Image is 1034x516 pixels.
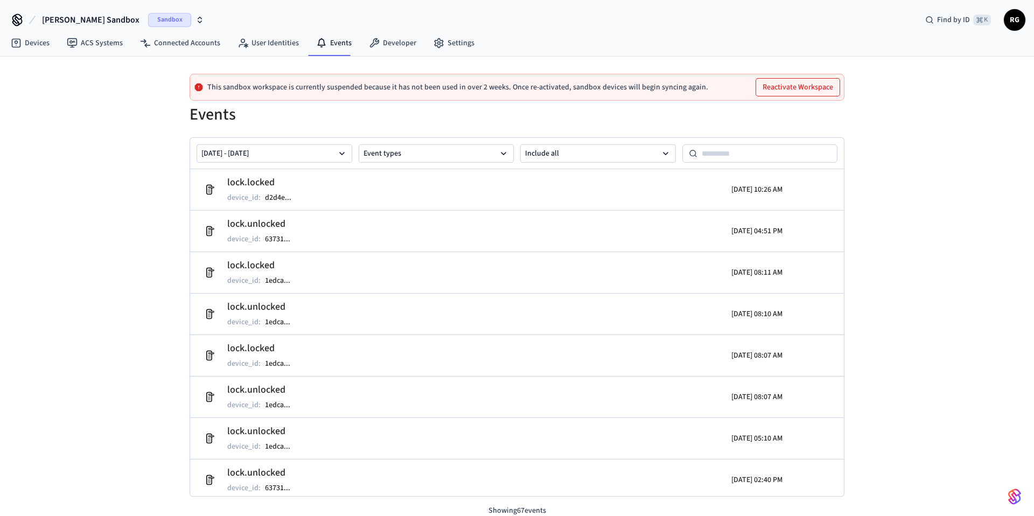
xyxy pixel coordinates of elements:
p: device_id : [227,358,261,369]
p: device_id : [227,483,261,493]
a: ACS Systems [58,33,131,53]
button: 1edca... [263,440,301,453]
p: device_id : [227,317,261,327]
p: [DATE] 10:26 AM [731,184,783,195]
p: [DATE] 08:07 AM [731,392,783,402]
button: d2d4e... [263,191,302,204]
p: device_id : [227,441,261,452]
p: device_id : [227,192,261,203]
p: [DATE] 04:51 PM [731,226,783,236]
button: 1edca... [263,274,301,287]
span: Find by ID [937,15,970,25]
button: RG [1004,9,1025,31]
a: User Identities [229,33,308,53]
p: [DATE] 08:11 AM [731,267,783,278]
button: Include all [520,144,676,163]
button: 63731... [263,482,301,494]
p: device_id : [227,234,261,245]
h2: lock.unlocked [227,382,301,398]
h2: lock.locked [227,258,301,273]
a: Events [308,33,360,53]
h2: lock.locked [227,341,301,356]
h2: lock.unlocked [227,424,301,439]
p: [DATE] 02:40 PM [731,475,783,485]
p: This sandbox workspace is currently suspended because it has not been used in over 2 weeks. Once ... [207,83,708,92]
button: Reactivate Workspace [756,79,840,96]
button: 1edca... [263,316,301,329]
p: [DATE] 05:10 AM [731,433,783,444]
p: device_id : [227,400,261,410]
p: [DATE] 08:10 AM [731,309,783,319]
h2: lock.unlocked [227,217,301,232]
div: Find by ID⌘ K [917,10,1000,30]
span: RG [1005,10,1024,30]
span: Sandbox [148,13,191,27]
img: SeamLogoGradient.69752ec5.svg [1008,488,1021,505]
button: 63731... [263,233,301,246]
p: [DATE] 08:07 AM [731,350,783,361]
h2: lock.locked [227,175,302,190]
span: ⌘ K [973,15,991,25]
a: Connected Accounts [131,33,229,53]
button: 1edca... [263,399,301,412]
h2: lock.unlocked [227,465,301,480]
a: Settings [425,33,483,53]
button: 1edca... [263,357,301,370]
h2: lock.unlocked [227,299,301,315]
a: Developer [360,33,425,53]
p: device_id : [227,275,261,286]
span: [PERSON_NAME] Sandbox [42,13,139,26]
button: Event types [359,144,514,163]
h1: Events [190,105,844,124]
a: Devices [2,33,58,53]
button: [DATE] - [DATE] [197,144,352,163]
